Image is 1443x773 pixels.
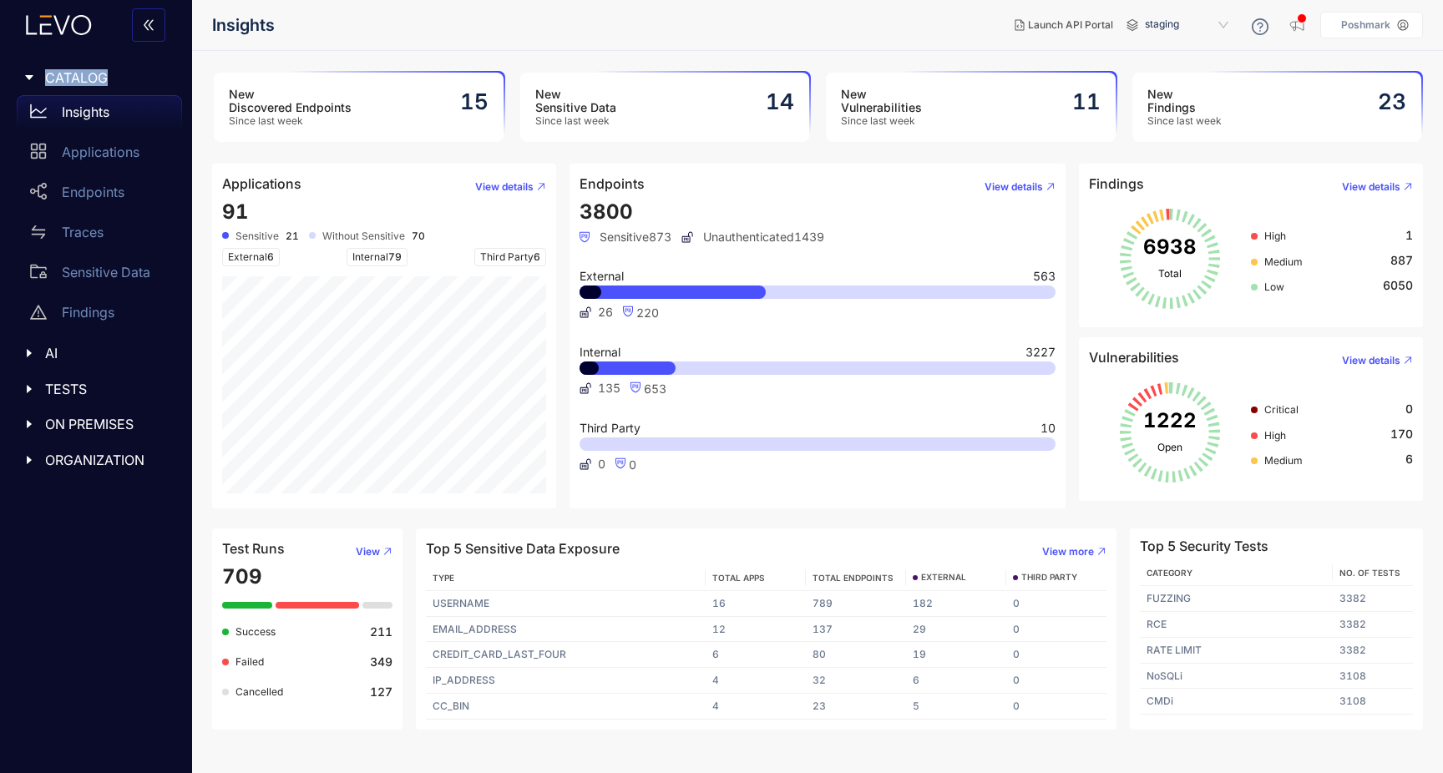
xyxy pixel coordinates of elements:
[356,546,380,558] span: View
[10,371,182,407] div: TESTS
[1333,689,1413,715] td: 3108
[580,270,624,282] span: External
[806,694,906,720] td: 23
[142,18,155,33] span: double-left
[235,625,276,638] span: Success
[17,255,182,296] a: Sensitive Data
[706,617,806,643] td: 12
[1072,89,1101,114] h2: 11
[535,88,616,114] h3: New Sensitive Data
[906,642,1006,668] td: 19
[1025,346,1056,358] span: 3227
[45,70,169,85] span: CATALOG
[62,225,104,240] p: Traces
[132,8,165,42] button: double-left
[1006,694,1106,720] td: 0
[1140,664,1332,690] td: NoSQLi
[1028,19,1113,31] span: Launch API Portal
[1145,12,1232,38] span: staging
[1329,347,1413,374] button: View details
[235,685,283,698] span: Cancelled
[1333,586,1413,612] td: 3382
[580,200,633,224] span: 3800
[426,694,706,720] td: CC_BIN
[1264,280,1284,293] span: Low
[1405,229,1413,242] span: 1
[1006,617,1106,643] td: 0
[1147,568,1192,578] span: Category
[286,230,299,242] b: 21
[971,174,1056,200] button: View details
[1147,115,1222,127] span: Since last week
[1006,642,1106,668] td: 0
[1140,638,1332,664] td: RATE LIMIT
[1089,176,1144,191] h4: Findings
[806,668,906,694] td: 32
[1089,350,1179,365] h4: Vulnerabilities
[1333,612,1413,638] td: 3382
[706,668,806,694] td: 4
[1140,689,1332,715] td: CMDi
[10,60,182,95] div: CATALOG
[426,541,620,556] h4: Top 5 Sensitive Data Exposure
[806,591,906,617] td: 789
[841,88,922,114] h3: New Vulnerabilities
[370,655,392,669] b: 349
[598,306,613,319] span: 26
[62,265,150,280] p: Sensitive Data
[10,336,182,371] div: AI
[1264,230,1286,242] span: High
[1040,422,1056,434] span: 10
[433,573,454,583] span: TYPE
[222,176,301,191] h4: Applications
[1029,538,1106,565] button: View more
[62,184,124,200] p: Endpoints
[535,115,616,127] span: Since last week
[370,625,392,639] b: 211
[229,88,352,114] h3: New Discovered Endpoints
[1264,403,1299,416] span: Critical
[235,230,279,242] span: Sensitive
[460,89,489,114] h2: 15
[906,617,1006,643] td: 29
[1405,402,1413,416] span: 0
[906,591,1006,617] td: 182
[347,248,408,266] span: Internal
[30,304,47,321] span: warning
[534,250,540,263] span: 6
[17,95,182,135] a: Insights
[766,89,794,114] h2: 14
[1033,270,1056,282] span: 563
[1140,586,1332,612] td: FUZZING
[598,381,620,395] span: 135
[644,381,666,396] span: 653
[1329,174,1413,200] button: View details
[1042,546,1094,558] span: View more
[342,538,392,565] button: View
[45,417,169,432] span: ON PREMISES
[23,418,35,430] span: caret-right
[636,306,659,320] span: 220
[23,454,35,466] span: caret-right
[10,407,182,442] div: ON PREMISES
[426,642,706,668] td: CREDIT_CARD_LAST_FOUR
[1405,452,1413,466] span: 6
[212,16,275,35] span: Insights
[1001,12,1127,38] button: Launch API Portal
[1147,88,1222,114] h3: New Findings
[62,144,139,159] p: Applications
[712,573,765,583] span: TOTAL APPS
[806,642,906,668] td: 80
[23,72,35,83] span: caret-right
[23,347,35,359] span: caret-right
[985,181,1043,193] span: View details
[1339,568,1400,578] span: No. of Tests
[10,442,182,477] div: ORGANIZATION
[1264,454,1303,467] span: Medium
[62,104,109,119] p: Insights
[1140,612,1332,638] td: RCE
[235,655,264,668] span: Failed
[1390,254,1413,267] span: 887
[474,248,546,266] span: Third Party
[1342,355,1400,366] span: View details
